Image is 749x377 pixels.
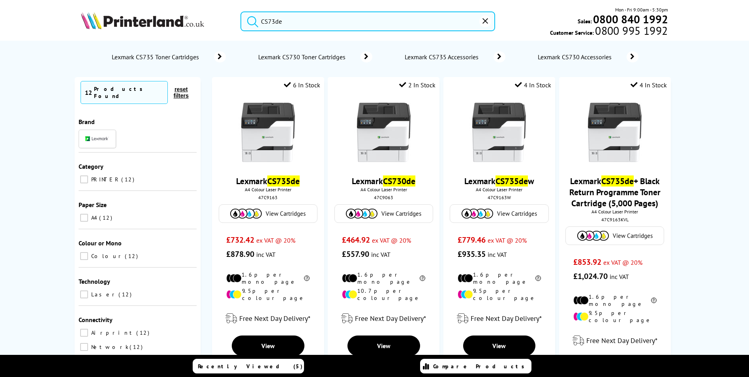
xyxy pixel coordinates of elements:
mark: CS730de [383,175,415,187]
input: Laser 12 [80,290,88,298]
span: Paper Size [79,201,107,209]
div: 4 In Stock [515,81,551,89]
span: Compare Products [433,363,529,370]
span: Connectivity [79,316,113,324]
span: Lexmark CS730 Toner Cartridges [257,53,349,61]
li: 1.6p per mono page [342,271,425,285]
div: 2 In Stock [399,81,436,89]
a: LexmarkCS735de+ Black Return Programme Toner Cartridge (5,000 Pages) [569,175,661,209]
a: View [232,336,304,356]
li: 9.5p per colour page [458,287,541,302]
span: Free Next Day Delivery* [471,314,542,323]
span: Colour or Mono [79,239,122,247]
span: A4 Colour Laser Printer [447,187,551,192]
img: Printerland Logo [81,12,204,29]
img: Lexmark-CS735de-Front-Small.jpg [238,103,298,162]
a: Lexmark CS730 Toner Cartridges [257,51,372,62]
span: View [492,342,506,350]
img: Cartridges [462,209,493,219]
span: ex VAT @ 20% [256,236,295,244]
a: Lexmark CS735 Toner Cartridges [111,51,226,62]
span: inc VAT [256,251,276,258]
span: View [261,342,275,350]
span: Sales: [578,17,592,25]
span: Brand [79,118,95,126]
div: modal_delivery [563,330,667,352]
li: 1.6p per mono page [226,271,310,285]
img: Cartridges [577,231,609,241]
input: PRINTER 12 [80,175,88,183]
span: ex VAT @ 20% [372,236,411,244]
span: Mon - Fri 9:00am - 5:30pm [615,6,668,13]
input: Network 12 [80,343,88,351]
div: modal_delivery [332,307,436,330]
a: 0800 840 1992 [592,15,668,23]
span: £464.92 [342,235,370,245]
li: 1.6p per mono page [573,293,657,307]
button: reset filters [168,86,195,99]
span: inc VAT [610,273,629,281]
a: View Cartridges [339,209,429,219]
span: Customer Service: [550,27,668,36]
div: 47C9163W [449,194,549,200]
li: 9.5p per colour page [226,287,310,302]
a: Lexmark CS730 Accessories [537,51,638,62]
a: Compare Products [420,359,531,373]
span: View Cartridges [613,232,653,239]
li: 10.7p per colour page [342,287,425,302]
span: inc VAT [371,251,390,258]
span: A4 [89,214,98,221]
a: LexmarkCS730de [352,175,415,187]
span: PRINTER [89,176,120,183]
span: 12 [125,253,140,260]
div: modal_delivery [216,307,320,330]
span: A4 Colour Laser Printer [216,187,320,192]
div: Products Found [94,85,163,100]
span: Colour [89,253,124,260]
a: View Cartridges [570,231,660,241]
span: Category [79,162,103,170]
a: Printerland Logo [81,12,231,31]
div: 6 In Stock [284,81,320,89]
span: 12 [121,176,136,183]
div: 47C9063 [334,194,434,200]
mark: CS735de [601,175,634,187]
input: Colour 12 [80,252,88,260]
span: ex VAT @ 20% [603,258,642,266]
span: £878.90 [226,249,254,259]
span: Recently Viewed (5) [198,363,303,370]
span: inc VAT [488,251,507,258]
span: 0800 995 1992 [594,27,668,34]
a: Lexmark CS735 Accessories [404,51,505,62]
span: £779.46 [458,235,486,245]
a: View [347,336,420,356]
span: £935.35 [458,249,486,259]
span: Network [89,343,129,351]
span: 12 [136,329,151,336]
span: View Cartridges [266,210,306,217]
input: Airprint 12 [80,329,88,337]
li: 9.5p per colour page [573,309,657,324]
img: Lexmark-CS735de-Front-Small.jpg [469,103,529,162]
span: 12 [85,89,92,96]
img: Lexmark-CS730de-Front-Small.jpg [354,103,413,162]
span: A4 Colour Laser Printer [563,209,667,215]
a: LexmarkCS735de [236,175,300,187]
input: A4 12 [80,214,88,222]
span: £853.92 [573,257,601,267]
a: View Cartridges [454,209,544,219]
span: Lexmark CS735 Accessories [404,53,482,61]
img: Lexmark [85,136,109,141]
span: View [377,342,390,350]
img: Lexmark-CS735de-Front-Small.jpg [585,103,644,162]
div: 4 In Stock [631,81,667,89]
a: LexmarkCS735dew [464,175,534,187]
span: Laser [89,291,118,298]
span: 12 [99,214,114,221]
span: Free Next Day Delivery* [586,336,657,345]
span: £1,024.70 [573,271,608,281]
div: modal_delivery [447,307,551,330]
b: 0800 840 1992 [593,12,668,26]
a: View [463,336,536,356]
span: Airprint [89,329,135,336]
